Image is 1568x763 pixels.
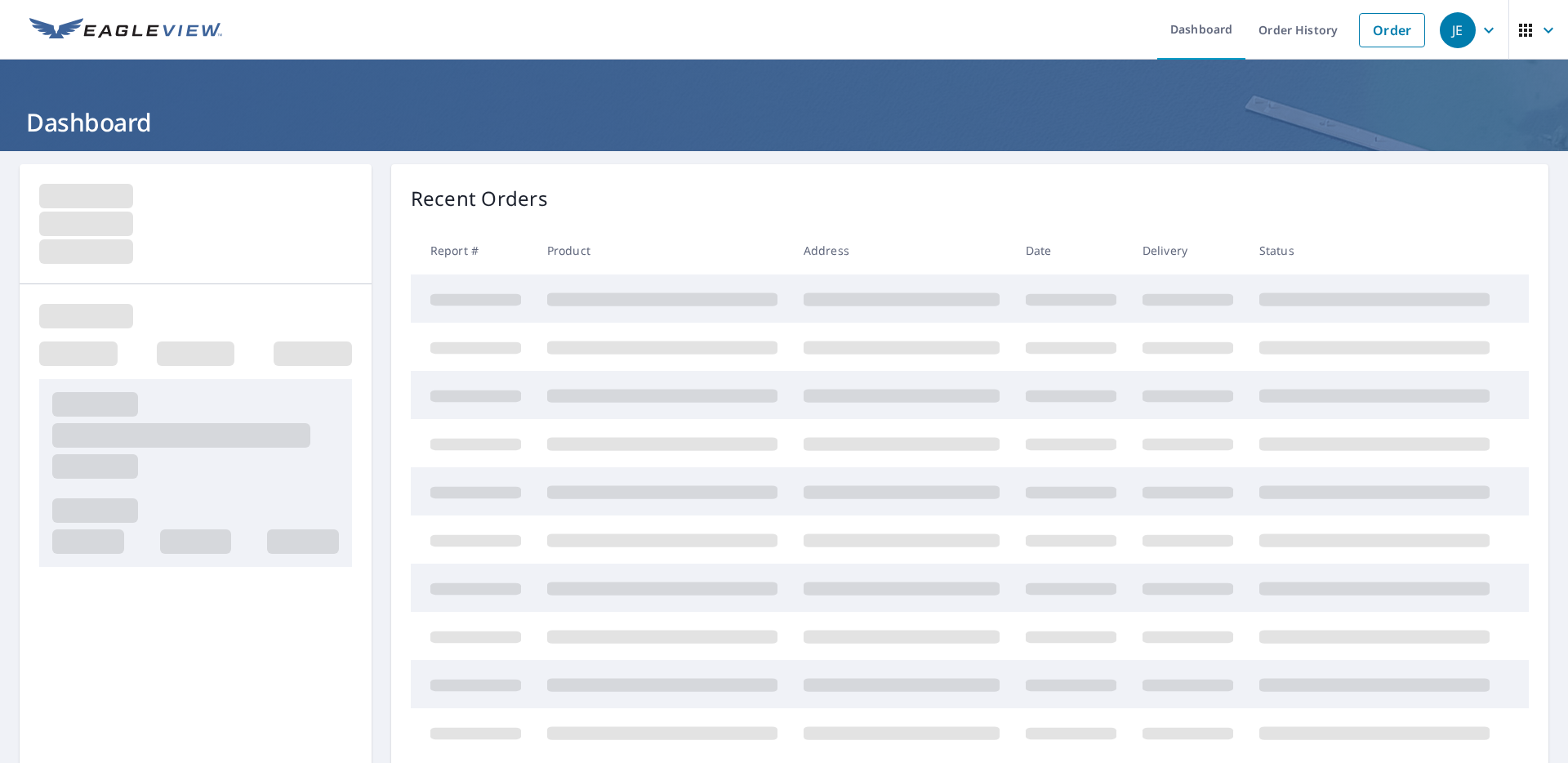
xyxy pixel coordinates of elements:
th: Status [1246,226,1503,274]
th: Delivery [1129,226,1246,274]
p: Recent Orders [411,184,548,213]
th: Date [1013,226,1129,274]
img: EV Logo [29,18,222,42]
a: Order [1359,13,1425,47]
h1: Dashboard [20,105,1548,139]
th: Address [791,226,1013,274]
th: Report # [411,226,534,274]
th: Product [534,226,791,274]
div: JE [1440,12,1476,48]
